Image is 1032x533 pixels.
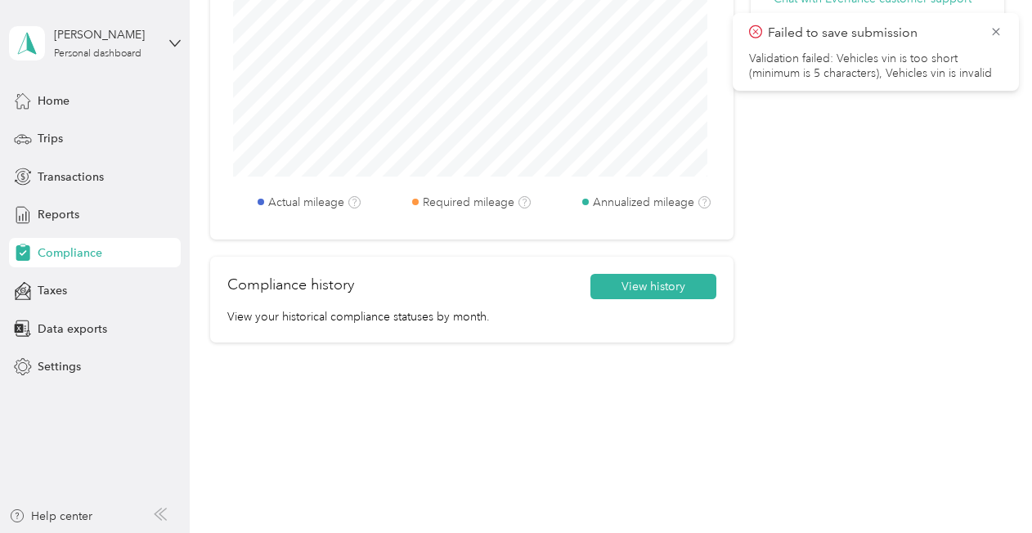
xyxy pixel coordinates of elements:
[38,130,63,147] span: Trips
[749,52,1003,81] li: Validation failed: Vehicles vin is too short (minimum is 5 characters), Vehicles vin is invalid
[54,49,141,59] div: Personal dashboard
[268,194,344,211] label: Actual mileage
[54,26,156,43] div: [PERSON_NAME]
[38,282,67,299] span: Taxes
[9,508,92,525] button: Help center
[593,194,694,211] label: Annualized mileage
[590,274,716,300] button: View history
[227,274,354,296] h2: Compliance history
[38,92,70,110] span: Home
[38,206,79,223] span: Reports
[38,168,104,186] span: Transactions
[423,194,514,211] label: Required mileage
[38,244,102,262] span: Compliance
[38,358,81,375] span: Settings
[768,23,977,43] p: Failed to save submission
[38,320,107,338] span: Data exports
[940,441,1032,533] iframe: Everlance-gr Chat Button Frame
[227,308,716,325] p: View your historical compliance statuses by month.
